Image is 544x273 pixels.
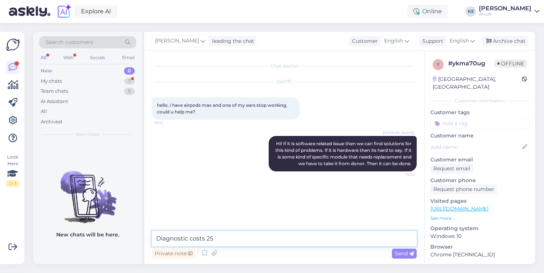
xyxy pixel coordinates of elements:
p: Operating system [430,225,529,232]
div: Archive chat [482,36,528,46]
div: New [41,67,52,75]
input: Add a tag [430,118,529,129]
div: 0 [124,88,135,95]
div: Online [407,5,448,18]
span: 13:32 [387,172,414,177]
p: Customer name [430,132,529,140]
span: New chats [76,131,100,138]
p: Chrome [TECHNICAL_ID] [430,251,529,259]
img: No chats [33,158,142,224]
div: KE [466,6,476,17]
div: [DATE] [152,78,417,85]
p: Windows 10 [430,232,529,240]
div: Web [62,53,75,62]
a: [URL][DOMAIN_NAME] [430,205,488,212]
div: Socials [88,53,107,62]
div: My chats [41,78,62,85]
span: Search customers [46,38,93,46]
div: Customer [349,37,378,45]
div: leading the chat [209,37,254,45]
div: Request phone number [430,184,497,194]
a: Explore AI [75,5,117,18]
div: Customer information [430,98,529,104]
div: 0 [124,67,135,75]
span: 13:05 [154,120,182,126]
div: Chat started [152,63,417,69]
span: Send [395,250,414,257]
div: [GEOGRAPHIC_DATA], [GEOGRAPHIC_DATA] [433,75,522,91]
div: All [41,108,47,115]
div: 2 / 3 [6,180,19,187]
div: iProff [479,11,531,17]
span: [PERSON_NAME] [155,37,199,45]
div: All [39,53,48,62]
p: See more ... [430,215,529,222]
input: Add name [431,143,521,151]
span: English [450,37,469,45]
p: Visited pages [430,197,529,205]
div: Look Here [6,154,19,187]
span: Hi! If it is software related issue then we can find solutions for this kind of problems. If it i... [275,141,413,166]
div: Email [121,53,136,62]
span: [PERSON_NAME] [383,130,414,136]
div: # ykma70ug [448,59,494,68]
p: New chats will be here. [56,231,119,239]
a: [PERSON_NAME]iProff [479,6,540,17]
span: Offline [494,59,527,68]
p: Browser [430,243,529,251]
div: 7 [124,78,135,85]
div: Team chats [41,88,68,95]
div: Private note [152,249,195,259]
div: Archived [41,118,62,126]
p: Customer email [430,156,529,164]
span: y [437,62,440,67]
textarea: Diagnostic costs 25 [152,231,417,246]
img: explore-ai [56,4,72,19]
p: Customer phone [430,177,529,184]
div: [PERSON_NAME] [479,6,531,11]
span: hello, i have airpods max and one of my ears stop working, could u help me? [157,102,288,115]
div: AI Assistant [41,98,68,105]
div: Request email [430,164,473,174]
div: Support [419,37,443,45]
span: English [384,37,403,45]
p: Customer tags [430,109,529,116]
img: Askly Logo [6,38,20,52]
